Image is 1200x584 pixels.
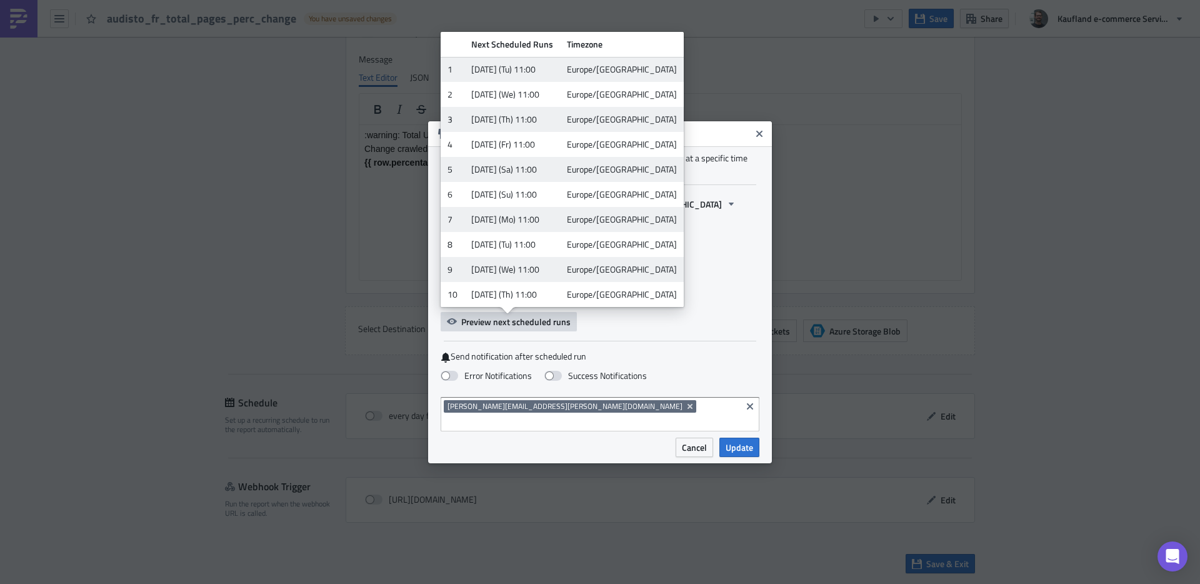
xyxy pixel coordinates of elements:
th: Next Scheduled Runs [464,32,560,57]
td: [DATE] (Sa) 11:00 [464,157,560,182]
button: Remove Tag [685,400,696,413]
td: Europe/[GEOGRAPHIC_DATA] [560,257,684,282]
td: 10 [441,282,464,307]
strong: {{ row.percentage_change }}% [5,33,131,43]
td: 8 [441,232,464,257]
td: [DATE] (Mo) 11:00 [464,207,560,232]
td: 6 [441,182,464,207]
td: 1 [441,57,464,82]
td: Europe/[GEOGRAPHIC_DATA] [560,232,684,257]
td: [DATE] (Tu) 11:00 [464,232,560,257]
label: Send notification after scheduled run [441,351,759,363]
td: [DATE] (We) 11:00 [464,82,560,107]
span: Update [726,441,753,454]
td: 4 [441,132,464,157]
body: Rich Text Area. Press ALT-0 for help. [5,5,597,43]
td: [DATE] (Su) 11:00 [464,182,560,207]
td: 5 [441,157,464,182]
td: Europe/[GEOGRAPHIC_DATA] [560,282,684,307]
td: Europe/[GEOGRAPHIC_DATA] [560,132,684,157]
div: Open Intercom Messenger [1157,541,1187,571]
p: :warning: Total URLs crawled by audisto changed significantly [5,5,597,15]
td: 7 [441,207,464,232]
td: Europe/[GEOGRAPHIC_DATA] [560,207,684,232]
td: Europe/[GEOGRAPHIC_DATA] [560,57,684,82]
strong: {{ row.load_date }} [141,19,218,29]
td: Europe/[GEOGRAPHIC_DATA] [560,82,684,107]
td: 2 [441,82,464,107]
p: Change crawled URLs in :flag-fr : on compared to the day before: [5,19,597,29]
td: 3 [441,107,464,132]
button: Preview next scheduled runs [441,312,577,331]
span: Preview next scheduled runs [461,315,571,328]
button: Cancel [676,438,713,457]
span: [PERSON_NAME][EMAIL_ADDRESS][PERSON_NAME][DOMAIN_NAME] [447,400,682,412]
button: Close [750,124,769,143]
td: [DATE] (We) 11:00 [464,257,560,282]
td: [DATE] (Th) 11:00 [464,282,560,307]
label: Error Notifications [441,370,532,381]
td: [DATE] (Tu) 11:00 [464,57,560,82]
td: [DATE] (Th) 11:00 [464,107,560,132]
label: Success Notifications [544,370,647,381]
button: Update [719,438,759,457]
td: Europe/[GEOGRAPHIC_DATA] [560,157,684,182]
td: Europe/[GEOGRAPHIC_DATA] [560,182,684,207]
button: Clear selected items [742,399,757,414]
th: Timezone [560,32,684,57]
td: Europe/[GEOGRAPHIC_DATA] [560,107,684,132]
td: 9 [441,257,464,282]
span: Cancel [682,441,707,454]
td: [DATE] (Fr) 11:00 [464,132,560,157]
